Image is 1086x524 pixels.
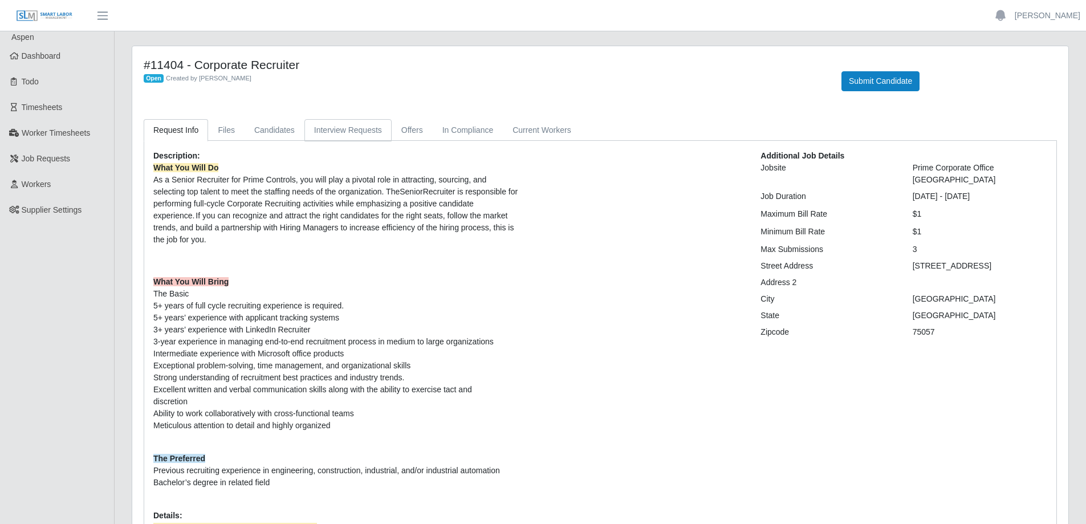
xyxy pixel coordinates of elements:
div: [GEOGRAPHIC_DATA] [904,310,1056,322]
a: Files [208,119,245,141]
div: Maximum Bill Rate [752,208,904,220]
span: Dashboard [22,51,61,60]
b: Additional Job Details [760,151,844,160]
div: State [752,310,904,322]
span: Created by [PERSON_NAME] [166,75,251,82]
a: Request Info [144,119,208,141]
a: Offers [392,119,433,141]
strong: The Preferred [153,454,205,463]
div: 75057 [904,326,1056,338]
span: Supplier Settings [22,205,82,214]
b: Details: [153,511,182,520]
strong: What You Will Do [153,163,218,172]
b: Description: [153,151,200,160]
span: Worker Timesheets [22,128,90,137]
span: As a Senior Recruiter for Prime Controls, you will play a pivotal role in attracting, sourcing, a... [153,163,518,244]
span: Todo [22,77,39,86]
div: Job Duration [752,190,904,202]
a: Candidates [245,119,304,141]
div: Street Address [752,260,904,272]
a: [PERSON_NAME] [1015,10,1080,22]
button: Submit Candidate [841,71,920,91]
span: Open [144,74,164,83]
a: Interview Requests [304,119,392,141]
span: Timesheets [22,103,63,112]
div: [GEOGRAPHIC_DATA] [904,293,1056,305]
div: Zipcode [752,326,904,338]
p: Previous recruiting experience in engineering, construction, industrial, and/or industrial automa... [153,453,743,489]
a: In Compliance [433,119,503,141]
a: Current Workers [503,119,580,141]
span: Workers [22,180,51,189]
h4: #11404 - Corporate Recruiter [144,58,824,72]
div: Jobsite [752,162,904,186]
div: City [752,293,904,305]
div: Prime Corporate Office [GEOGRAPHIC_DATA] [904,162,1056,186]
img: SLM Logo [16,10,73,22]
div: Minimum Bill Rate [752,226,904,238]
div: [DATE] - [DATE] [904,190,1056,202]
div: Max Submissions [752,243,904,255]
strong: What You Will Bring [153,277,229,286]
span: Job Requests [22,154,71,163]
span: Aspen [11,33,34,42]
div: [STREET_ADDRESS] [904,260,1056,272]
p: The Basic 5+ years of full cycle recruiting experience is required. 5+ years’ experience with app... [153,276,743,444]
div: 3 [904,243,1056,255]
div: $1 [904,208,1056,220]
div: $1 [904,226,1056,238]
div: Address 2 [752,277,904,289]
